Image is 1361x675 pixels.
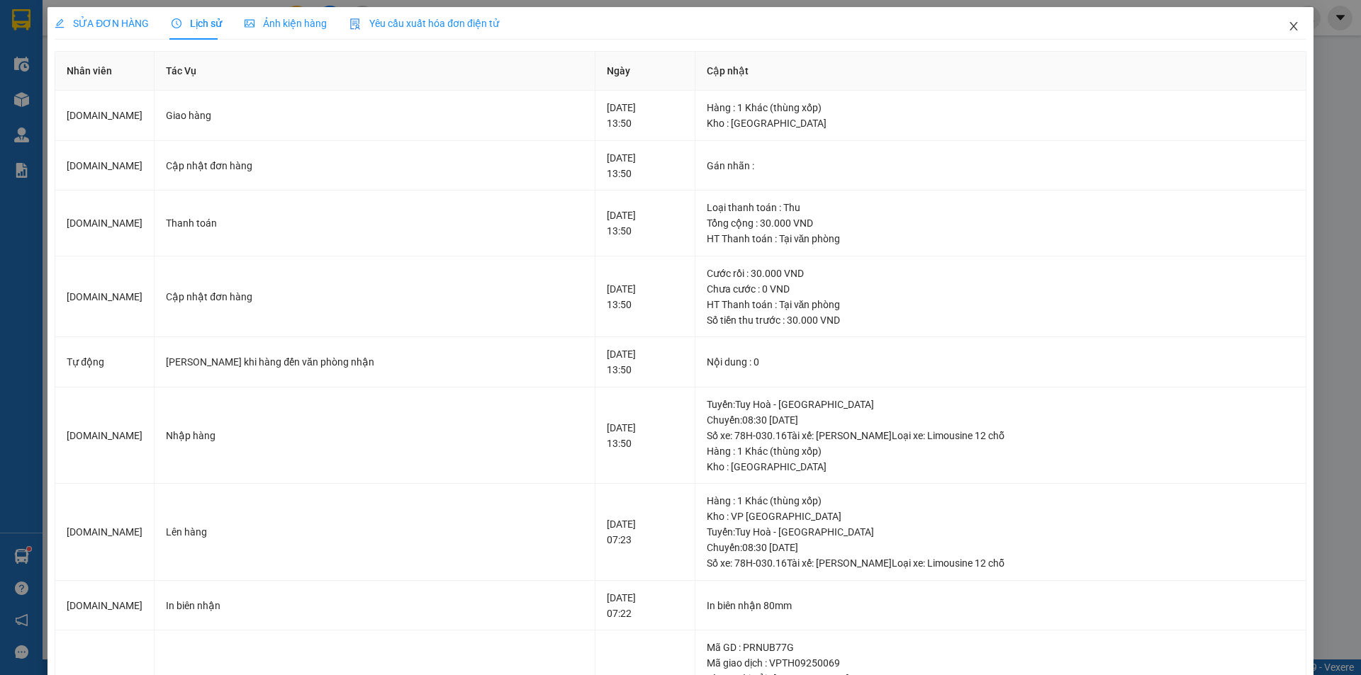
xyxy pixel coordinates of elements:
[707,509,1294,524] div: Kho : VP [GEOGRAPHIC_DATA]
[55,387,155,484] td: [DOMAIN_NAME]
[707,493,1294,509] div: Hàng : 1 Khác (thùng xốp)
[1288,21,1299,32] span: close
[707,115,1294,131] div: Kho : [GEOGRAPHIC_DATA]
[707,281,1294,297] div: Chưa cước : 0 VND
[245,18,254,28] span: picture
[707,598,1294,613] div: In biên nhận 80mm
[707,459,1294,475] div: Kho : [GEOGRAPHIC_DATA]
[166,215,583,231] div: Thanh toán
[55,52,155,91] th: Nhân viên
[607,516,683,548] div: [DATE] 07:23
[707,312,1294,328] div: Số tiền thu trước : 30.000 VND
[607,150,683,181] div: [DATE] 13:50
[55,337,155,387] td: Tự động
[707,354,1294,370] div: Nội dung : 0
[55,18,149,29] span: SỬA ĐƠN HÀNG
[55,91,155,141] td: [DOMAIN_NAME]
[707,231,1294,246] div: HT Thanh toán : Tại văn phòng
[349,18,499,29] span: Yêu cầu xuất hóa đơn điện tử
[166,598,583,613] div: In biên nhận
[707,524,1294,571] div: Tuyến : Tuy Hoà - [GEOGRAPHIC_DATA] Chuyến: 08:30 [DATE] Số xe: 78H-030.16 Tài xế: [PERSON_NAME] ...
[166,289,583,305] div: Cập nhật đơn hàng
[166,158,583,174] div: Cập nhật đơn hàng
[55,18,65,28] span: edit
[172,18,181,28] span: clock-circle
[707,640,1294,655] div: Mã GD : PRNUB77G
[172,18,222,29] span: Lịch sử
[55,141,155,191] td: [DOMAIN_NAME]
[55,191,155,256] td: [DOMAIN_NAME]
[55,484,155,581] td: [DOMAIN_NAME]
[607,420,683,451] div: [DATE] 13:50
[607,281,683,312] div: [DATE] 13:50
[707,266,1294,281] div: Cước rồi : 30.000 VND
[607,346,683,378] div: [DATE] 13:50
[166,524,583,540] div: Lên hàng
[695,52,1306,91] th: Cập nhật
[707,215,1294,231] div: Tổng cộng : 30.000 VND
[707,443,1294,459] div: Hàng : 1 Khác (thùng xốp)
[245,18,327,29] span: Ảnh kiện hàng
[707,200,1294,215] div: Loại thanh toán : Thu
[55,256,155,338] td: [DOMAIN_NAME]
[707,397,1294,443] div: Tuyến : Tuy Hoà - [GEOGRAPHIC_DATA] Chuyến: 08:30 [DATE] Số xe: 78H-030.16 Tài xế: [PERSON_NAME] ...
[166,354,583,370] div: [PERSON_NAME] khi hàng đến văn phòng nhận
[1274,7,1314,47] button: Close
[607,590,683,621] div: [DATE] 07:22
[707,158,1294,174] div: Gán nhãn :
[607,100,683,131] div: [DATE] 13:50
[155,52,595,91] th: Tác Vụ
[166,108,583,123] div: Giao hàng
[55,581,155,631] td: [DOMAIN_NAME]
[595,52,695,91] th: Ngày
[707,655,1294,671] div: Mã giao dịch : VPTH09250069
[349,18,361,30] img: icon
[607,208,683,239] div: [DATE] 13:50
[707,100,1294,115] div: Hàng : 1 Khác (thùng xốp)
[707,297,1294,312] div: HT Thanh toán : Tại văn phòng
[166,428,583,443] div: Nhập hàng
